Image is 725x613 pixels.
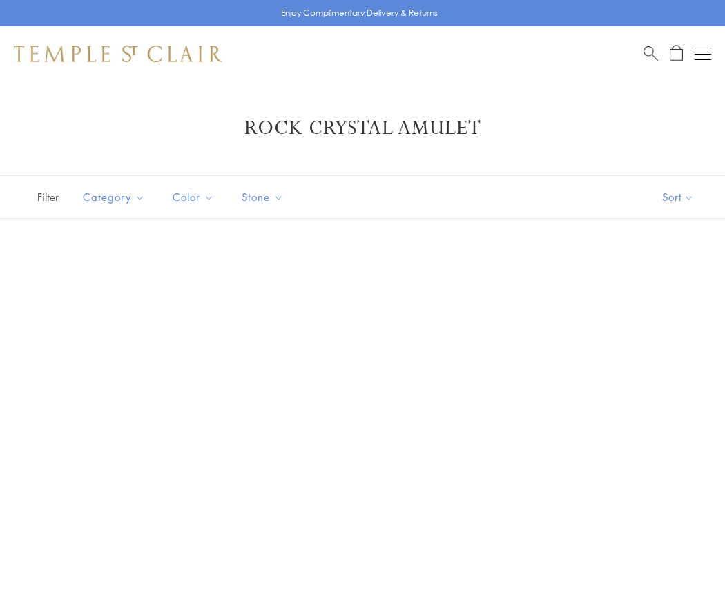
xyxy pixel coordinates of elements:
[631,176,725,218] button: Show sort by
[35,116,690,141] h1: Rock Crystal Amulet
[14,46,222,62] img: Temple St. Clair
[235,188,294,206] span: Stone
[281,6,438,20] p: Enjoy Complimentary Delivery & Returns
[162,182,224,213] button: Color
[644,45,658,62] a: Search
[695,46,711,62] button: Open navigation
[231,182,294,213] button: Stone
[72,182,155,213] button: Category
[76,188,155,206] span: Category
[166,188,224,206] span: Color
[670,45,683,62] a: Open Shopping Bag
